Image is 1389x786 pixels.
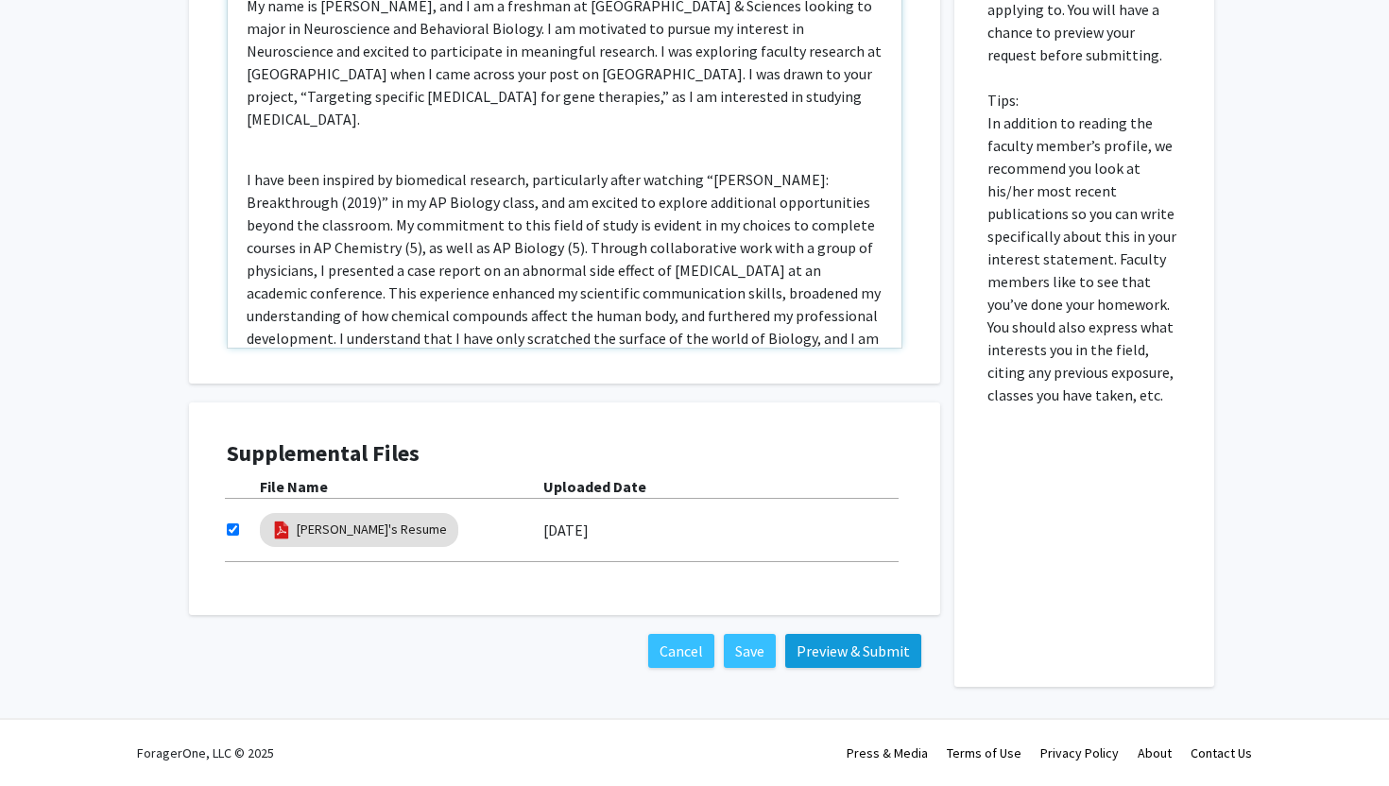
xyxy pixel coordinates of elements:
[260,477,328,496] b: File Name
[227,440,902,468] h4: Supplemental Files
[247,168,883,395] p: I have been inspired by biomedical research, particularly after watching “[PERSON_NAME]: Breakthr...
[724,634,776,668] button: Save
[648,634,714,668] button: Cancel
[847,744,928,761] a: Press & Media
[785,634,921,668] button: Preview & Submit
[543,514,589,546] label: [DATE]
[137,720,274,786] div: ForagerOne, LLC © 2025
[1191,744,1252,761] a: Contact Us
[1138,744,1172,761] a: About
[947,744,1021,761] a: Terms of Use
[297,520,447,539] a: [PERSON_NAME]'s Resume
[543,477,646,496] b: Uploaded Date
[271,520,292,540] img: pdf_icon.png
[14,701,80,772] iframe: Chat
[1040,744,1119,761] a: Privacy Policy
